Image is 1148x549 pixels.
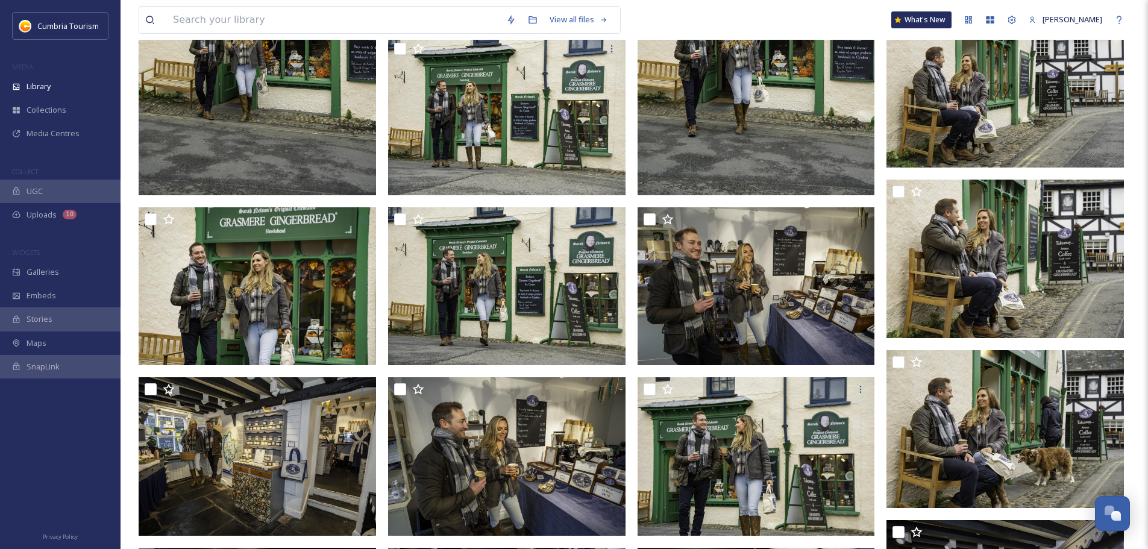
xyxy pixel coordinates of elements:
[638,207,875,366] img: CUMBRIATOURISM_241101_PaulMitchell_GrasmereGingerbreadHawkshead-25.jpg
[12,248,40,257] span: WIDGETS
[27,186,43,197] span: UGC
[12,62,33,71] span: MEDIA
[886,180,1124,338] img: CUMBRIATOURISM_241101_PaulMitchell_GrasmereGingerbreadHawkshead-32.jpg
[43,533,78,541] span: Privacy Policy
[388,207,626,366] img: CUMBRIATOURISM_241101_PaulMitchell_GrasmereGingerbreadHawkshead-37.jpg
[891,11,952,28] a: What's New
[886,9,1124,168] img: CUMBRIATOURISM_241101_PaulMitchell_GrasmereGingerbreadHawkshead-31.jpg
[27,290,56,301] span: Embeds
[37,20,99,31] span: Cumbria Tourism
[388,377,626,536] img: CUMBRIATOURISM_241101_PaulMitchell_GrasmereGingerbreadHawkshead-26.jpg
[63,210,77,219] div: 10
[1043,14,1102,25] span: [PERSON_NAME]
[388,37,626,195] img: CUMBRIATOURISM_241101_PaulMitchell_GrasmereGingerbreadHawkshead-36.jpg
[27,313,52,325] span: Stories
[544,8,614,31] a: View all files
[12,167,38,176] span: COLLECT
[27,266,59,278] span: Galleries
[139,377,376,536] img: CUMBRIATOURISM_241101_PaulMitchell_GrasmereGingerbreadHawkshead-18.jpg
[1023,8,1108,31] a: [PERSON_NAME]
[27,209,57,221] span: Uploads
[27,128,80,139] span: Media Centres
[19,20,31,32] img: images.jpg
[1095,496,1130,531] button: Open Chat
[139,207,376,366] img: CUMBRIATOURISM_241101_PaulMitchell_GrasmereGingerbreadHawkshead-41.jpg
[27,81,51,92] span: Library
[886,350,1124,509] img: CUMBRIATOURISM_241101_PaulMitchell_GrasmereGingerbreadHawkshead-30.jpg
[27,104,66,116] span: Collections
[167,7,500,33] input: Search your library
[27,337,46,349] span: Maps
[27,361,60,372] span: SnapLink
[638,377,875,536] img: CUMBRIATOURISM_241101_PaulMitchell_GrasmereGingerbreadHawkshead-39.jpg
[43,529,78,543] a: Privacy Policy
